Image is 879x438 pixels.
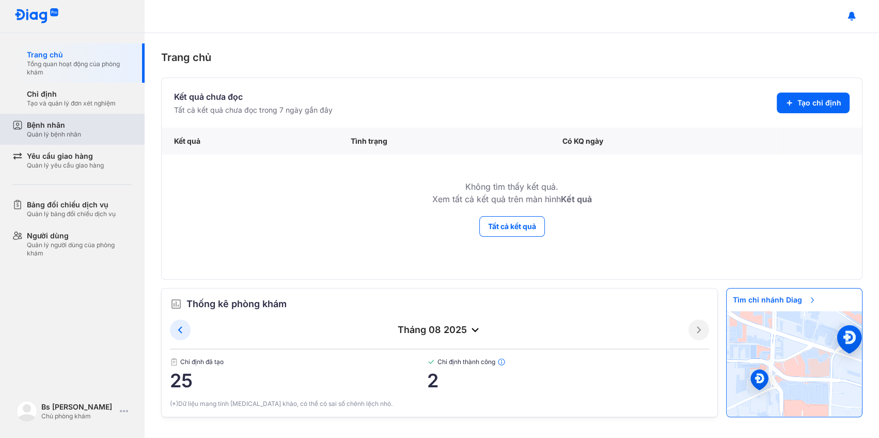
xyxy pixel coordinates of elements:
div: Kết quả chưa đọc [174,90,333,103]
div: Bệnh nhân [27,120,81,130]
img: info.7e716105.svg [497,358,506,366]
div: Trang chủ [27,50,132,60]
div: Trang chủ [161,50,862,65]
div: Bs [PERSON_NAME] [41,402,116,412]
span: Tìm chi nhánh Diag [727,289,823,311]
div: Chủ phòng khám [41,412,116,420]
span: 2 [427,370,709,391]
div: (*)Dữ liệu mang tính [MEDICAL_DATA] khảo, có thể có sai số chênh lệch nhỏ. [170,399,709,409]
div: Kết quả [162,128,338,155]
div: Yêu cầu giao hàng [27,151,104,161]
div: Người dùng [27,231,132,241]
span: Chỉ định thành công [427,358,709,366]
img: order.5a6da16c.svg [170,298,182,310]
div: Chỉ định [27,89,116,99]
span: 25 [170,370,427,391]
div: Tình trạng [338,128,551,155]
div: Tất cả kết quả chưa đọc trong 7 ngày gần đây [174,105,333,115]
img: logo [14,8,59,24]
div: Bảng đối chiếu dịch vụ [27,200,116,210]
div: Quản lý yêu cầu giao hàng [27,161,104,170]
div: Quản lý bảng đối chiếu dịch vụ [27,210,116,218]
div: Tạo và quản lý đơn xét nghiệm [27,99,116,108]
div: Quản lý người dùng của phòng khám [27,241,132,258]
img: logo [17,401,37,421]
span: Thống kê phòng khám [186,297,287,311]
div: tháng 08 2025 [191,324,688,336]
img: checked-green.01cc79e0.svg [427,358,435,366]
div: Tổng quan hoạt động của phòng khám [27,60,132,77]
span: Tạo chỉ định [797,98,841,108]
div: Có KQ ngày [550,128,776,155]
b: Kết quả [561,194,592,204]
button: Tất cả kết quả [479,216,545,237]
div: Quản lý bệnh nhân [27,130,81,139]
img: document.50c4cfd0.svg [170,358,178,366]
span: Chỉ định đã tạo [170,358,427,366]
button: Tạo chỉ định [777,93,850,113]
td: Không tìm thấy kết quả. Xem tất cả kết quả trên màn hình [162,155,862,216]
